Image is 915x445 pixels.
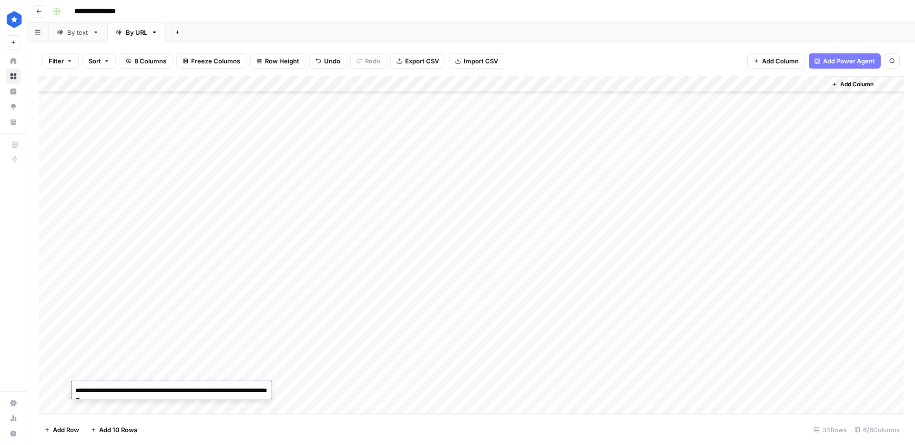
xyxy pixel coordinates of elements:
[405,56,439,66] span: Export CSV
[49,56,64,66] span: Filter
[390,53,445,69] button: Export CSV
[350,53,386,69] button: Redo
[265,56,299,66] span: Row Height
[464,56,498,66] span: Import CSV
[6,395,21,411] a: Settings
[6,84,21,99] a: Insights
[6,53,21,69] a: Home
[85,422,143,437] button: Add 10 Rows
[324,56,340,66] span: Undo
[191,56,240,66] span: Freeze Columns
[809,53,881,69] button: Add Power Agent
[6,114,21,130] a: Your Data
[250,53,305,69] button: Row Height
[120,53,173,69] button: 8 Columns
[6,11,23,28] img: ConsumerAffairs Logo
[762,56,799,66] span: Add Column
[134,56,166,66] span: 8 Columns
[176,53,246,69] button: Freeze Columns
[449,53,504,69] button: Import CSV
[823,56,875,66] span: Add Power Agent
[53,425,79,435] span: Add Row
[126,28,147,37] div: By URL
[42,53,79,69] button: Filter
[840,80,874,89] span: Add Column
[6,8,21,31] button: Workspace: ConsumerAffairs
[6,411,21,426] a: Usage
[107,23,166,42] a: By URL
[6,69,21,84] a: Browse
[39,422,85,437] button: Add Row
[747,53,805,69] button: Add Column
[309,53,346,69] button: Undo
[365,56,380,66] span: Redo
[828,78,877,91] button: Add Column
[99,425,137,435] span: Add 10 Rows
[6,99,21,114] a: Opportunities
[67,28,89,37] div: By text
[6,426,21,441] button: Help + Support
[810,422,851,437] div: 34 Rows
[82,53,116,69] button: Sort
[851,422,904,437] div: 6/8 Columns
[89,56,101,66] span: Sort
[49,23,107,42] a: By text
